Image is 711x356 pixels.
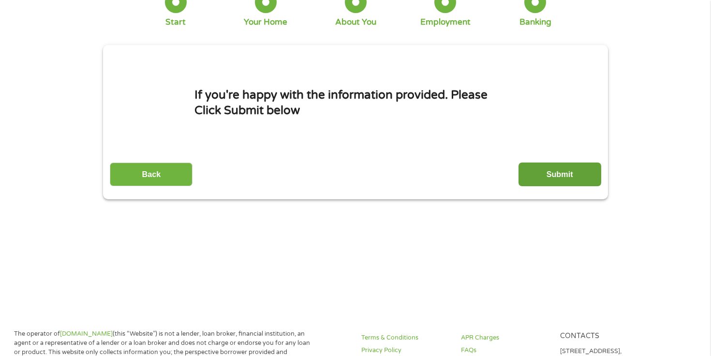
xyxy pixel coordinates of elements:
[461,346,548,355] a: FAQs
[244,17,287,28] div: Your Home
[361,333,449,342] a: Terms & Conditions
[60,330,113,338] a: [DOMAIN_NAME]
[165,17,186,28] div: Start
[461,333,548,342] a: APR Charges
[420,17,471,28] div: Employment
[110,163,193,186] input: Back
[560,332,648,341] h4: Contacts
[519,17,551,28] div: Banking
[518,163,601,186] input: Submit
[361,346,449,355] a: Privacy Policy
[194,88,517,118] h1: If you're happy with the information provided. Please Click Submit below
[335,17,376,28] div: About You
